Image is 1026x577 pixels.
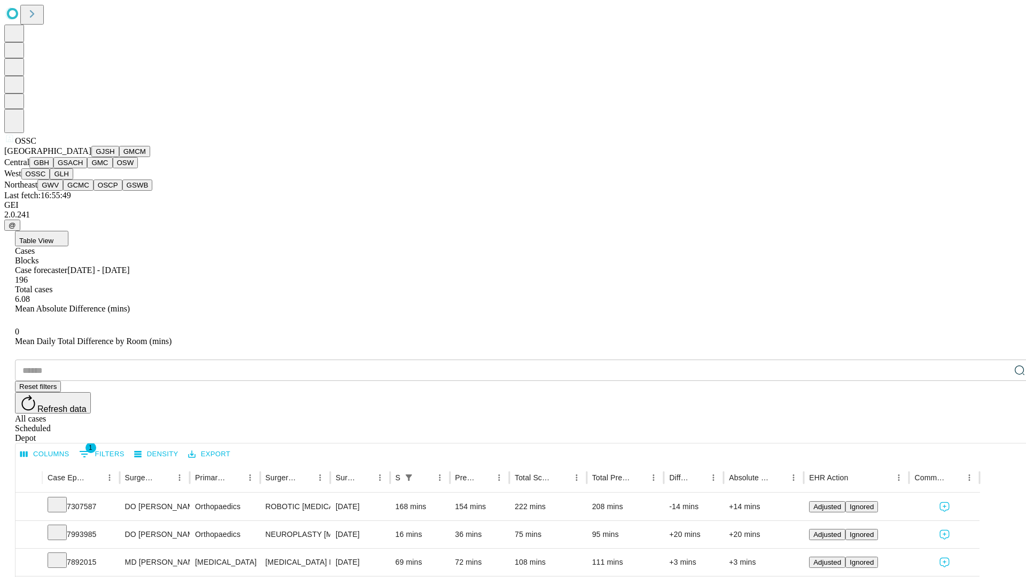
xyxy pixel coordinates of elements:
button: Refresh data [15,392,91,414]
div: Total Predicted Duration [592,473,631,482]
button: Sort [631,470,646,485]
button: Sort [477,470,492,485]
div: 16 mins [395,521,445,548]
span: @ [9,221,16,229]
button: Sort [357,470,372,485]
div: Case Epic Id [48,473,86,482]
div: [MEDICAL_DATA] PARTIAL [266,549,325,576]
button: OSW [113,157,138,168]
div: 7307587 [48,493,114,520]
button: Ignored [845,529,878,540]
button: Menu [786,470,801,485]
button: Ignored [845,501,878,512]
div: Surgeon Name [125,473,156,482]
div: 208 mins [592,493,659,520]
button: GWV [37,180,63,191]
div: Total Scheduled Duration [515,473,553,482]
div: +20 mins [729,521,798,548]
button: Sort [228,470,243,485]
button: Show filters [401,470,416,485]
button: Expand [21,553,37,572]
button: Sort [771,470,786,485]
div: [DATE] [336,549,385,576]
span: Ignored [850,531,874,539]
button: Adjusted [809,501,845,512]
div: 72 mins [455,549,504,576]
button: OSCP [94,180,122,191]
div: +14 mins [729,493,798,520]
span: 0 [15,327,19,336]
span: Case forecaster [15,266,67,275]
button: GJSH [91,146,119,157]
div: Surgery Date [336,473,356,482]
div: 95 mins [592,521,659,548]
div: +20 mins [669,521,718,548]
button: Menu [706,470,721,485]
div: Scheduled In Room Duration [395,473,400,482]
span: Mean Daily Total Difference by Room (mins) [15,337,172,346]
div: 36 mins [455,521,504,548]
button: Menu [646,470,661,485]
span: Reset filters [19,383,57,391]
button: Expand [21,498,37,517]
div: EHR Action [809,473,848,482]
div: 108 mins [515,549,581,576]
div: Comments [914,473,945,482]
button: Sort [554,470,569,485]
span: 6.08 [15,294,30,303]
div: Orthopaedics [195,521,254,548]
div: 7892015 [48,549,114,576]
button: Adjusted [809,529,845,540]
span: Refresh data [37,404,87,414]
button: Reset filters [15,381,61,392]
button: Sort [298,470,313,485]
button: @ [4,220,20,231]
button: Table View [15,231,68,246]
button: Menu [891,470,906,485]
div: +3 mins [729,549,798,576]
button: Sort [691,470,706,485]
button: Show filters [76,446,127,463]
div: Orthopaedics [195,493,254,520]
span: 196 [15,275,28,284]
div: 69 mins [395,549,445,576]
span: Central [4,158,29,167]
div: NEUROPLASTY [MEDICAL_DATA] AT [GEOGRAPHIC_DATA] [266,521,325,548]
button: Sort [157,470,172,485]
button: Menu [172,470,187,485]
button: GCMC [63,180,94,191]
div: Primary Service [195,473,226,482]
div: 1 active filter [401,470,416,485]
button: Export [185,446,233,463]
div: Predicted In Room Duration [455,473,476,482]
span: Total cases [15,285,52,294]
button: Sort [417,470,432,485]
button: Expand [21,526,37,544]
button: Density [131,446,181,463]
span: [DATE] - [DATE] [67,266,129,275]
span: OSSC [15,136,36,145]
button: GSWB [122,180,153,191]
button: Menu [432,470,447,485]
button: Menu [102,470,117,485]
button: GMC [87,157,112,168]
div: [DATE] [336,493,385,520]
div: GEI [4,200,1022,210]
div: -14 mins [669,493,718,520]
button: Select columns [18,446,72,463]
button: Adjusted [809,557,845,568]
button: Menu [243,470,258,485]
button: Menu [569,470,584,485]
div: 111 mins [592,549,659,576]
button: Menu [962,470,977,485]
button: Sort [947,470,962,485]
div: [DATE] [336,521,385,548]
span: Ignored [850,558,874,566]
button: Ignored [845,557,878,568]
span: Ignored [850,503,874,511]
span: Adjusted [813,503,841,511]
button: Menu [492,470,507,485]
button: Menu [372,470,387,485]
span: West [4,169,21,178]
button: GSACH [53,157,87,168]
